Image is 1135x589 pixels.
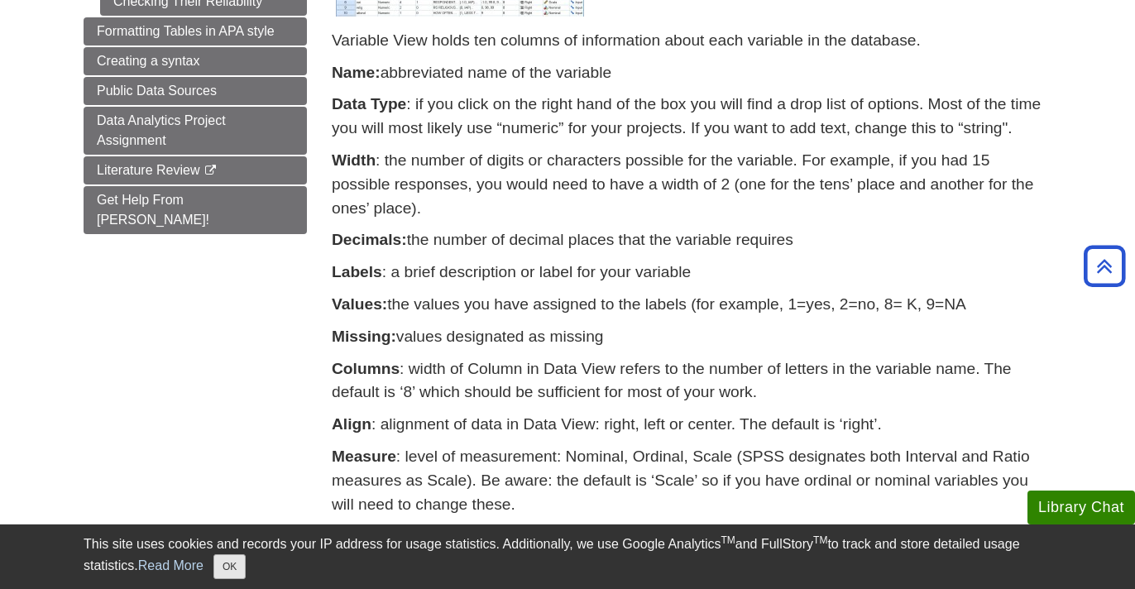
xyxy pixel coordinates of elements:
[813,534,827,546] sup: TM
[332,448,396,465] strong: Measure
[84,534,1051,579] div: This site uses cookies and records your IP address for usage statistics. Additionally, we use Goo...
[97,113,226,147] span: Data Analytics Project Assignment
[332,445,1051,516] p: : level of measurement: Nominal, Ordinal, Scale (SPSS designates both Interval and Ratio measures...
[332,151,376,169] strong: Width
[97,84,217,98] span: Public Data Sources
[97,163,200,177] span: Literature Review
[84,107,307,155] a: Data Analytics Project Assignment
[332,295,387,313] strong: Values:
[332,64,381,81] strong: Name:
[84,47,307,75] a: Creating a syntax
[332,413,1051,437] p: : alignment of data in Data View: right, left or center. The default is ‘right’.
[332,293,1051,317] p: the values you have assigned to the labels (for example, 1=yes, 2=no, 8= K, 9=NA
[84,77,307,105] a: Public Data Sources
[721,534,735,546] sup: TM
[84,17,307,45] a: Formatting Tables in APA style
[332,261,1051,285] p: : a brief description or label for your variable
[332,263,382,280] strong: Labels
[332,95,406,113] strong: Data Type
[1078,255,1131,277] a: Back to Top
[84,156,307,184] a: Literature Review
[332,325,1051,349] p: values designated as missing
[332,231,407,248] strong: Decimals:
[84,186,307,234] a: Get Help From [PERSON_NAME]!
[204,165,218,176] i: This link opens in a new window
[332,415,371,433] strong: Align
[138,558,204,572] a: Read More
[97,193,209,227] span: Get Help From [PERSON_NAME]!
[332,357,1051,405] p: : width of Column in Data View refers to the number of letters in the variable name. The default ...
[332,328,396,345] strong: Missing:
[332,29,1051,53] p: Variable View holds ten columns of information about each variable in the database.
[1027,491,1135,524] button: Library Chat
[213,554,246,579] button: Close
[332,93,1051,141] p: : if you click on the right hand of the box you will find a drop list of options. Most of the tim...
[332,61,1051,85] p: abbreviated name of the variable
[97,54,200,68] span: Creating a syntax
[332,149,1051,220] p: : the number of digits or characters possible for the variable. For example, if you had 15 possib...
[332,360,400,377] strong: Columns
[332,228,1051,252] p: the number of decimal places that the variable requires
[97,24,275,38] span: Formatting Tables in APA style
